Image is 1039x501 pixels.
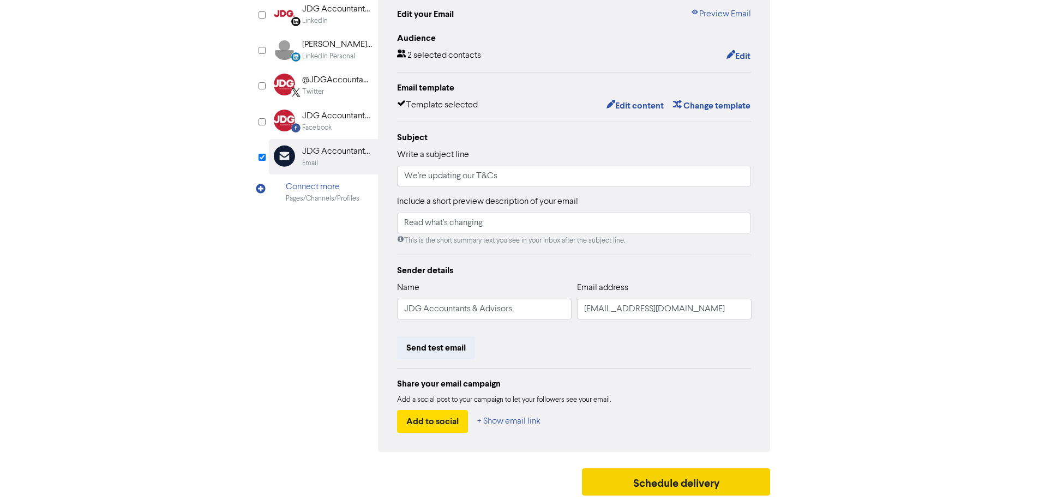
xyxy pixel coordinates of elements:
[397,81,752,94] div: Email template
[726,49,751,63] button: Edit
[302,145,372,158] div: JDG Accountants & Advisors
[397,395,752,406] div: Add a social post to your campaign to let your followers see your email.
[274,3,295,25] img: Linkedin
[397,195,578,208] label: Include a short preview description of your email
[397,236,752,246] div: This is the short summary text you see in your inbox after the subject line.
[397,32,752,45] div: Audience
[397,148,469,161] label: Write a subject line
[269,32,378,68] div: LinkedinPersonal [PERSON_NAME], [GEOGRAPHIC_DATA]LinkedIn Personal
[397,377,752,390] div: Share your email campaign
[274,110,295,131] img: Facebook
[397,264,752,277] div: Sender details
[286,194,359,204] div: Pages/Channels/Profiles
[477,410,541,433] button: + Show email link
[577,281,628,294] label: Email address
[286,180,359,194] div: Connect more
[302,158,318,168] div: Email
[672,99,751,113] button: Change template
[397,49,481,63] div: 2 selected contacts
[582,468,771,496] button: Schedule delivery
[397,99,478,113] div: Template selected
[274,38,295,60] img: LinkedinPersonal
[302,74,372,87] div: @JDGAccountants
[302,51,355,62] div: LinkedIn Personal
[397,410,468,433] button: Add to social
[397,281,419,294] label: Name
[302,110,372,123] div: JDG Accountants & Advisors
[269,68,378,103] div: Twitter@JDGAccountantsTwitter
[397,8,454,21] div: Edit your Email
[606,99,664,113] button: Edit content
[302,3,372,16] div: JDG Accountants and Advisors
[302,87,324,97] div: Twitter
[302,123,332,133] div: Facebook
[902,383,1039,501] iframe: Chat Widget
[269,139,378,174] div: JDG Accountants & AdvisorsEmail
[397,336,475,359] button: Send test email
[690,8,751,21] a: Preview Email
[397,131,752,144] div: Subject
[302,16,328,26] div: LinkedIn
[269,174,378,210] div: Connect morePages/Channels/Profiles
[274,74,295,95] img: Twitter
[269,104,378,139] div: Facebook JDG Accountants & AdvisorsFacebook
[302,38,372,51] div: [PERSON_NAME], [GEOGRAPHIC_DATA]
